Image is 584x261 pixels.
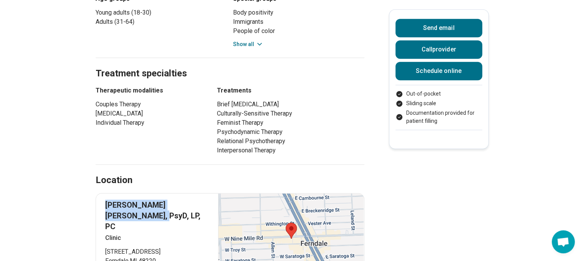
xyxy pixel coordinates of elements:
ul: Payment options [395,90,482,125]
h2: Treatment specialties [96,49,364,80]
button: Callprovider [395,40,482,59]
p: [PERSON_NAME] [PERSON_NAME], PsyD, LP, PC [105,200,209,232]
li: Feminist Therapy [217,118,364,127]
button: Send email [395,19,482,37]
li: People of color [233,26,364,36]
p: Clinic [105,233,209,243]
li: Culturally-Sensitive Therapy [217,109,364,118]
li: Psychodynamic Therapy [217,127,364,137]
span: [STREET_ADDRESS] [105,247,209,256]
li: Sliding scale [395,99,482,107]
h3: Treatments [217,86,364,95]
li: Relational Psychotherapy [217,137,364,146]
h2: Location [96,174,132,187]
li: Body positivity [233,8,364,17]
li: [MEDICAL_DATA] [96,109,203,118]
li: Couples Therapy [96,100,203,109]
button: Show all [233,40,263,48]
div: Open chat [552,230,575,253]
li: Interpersonal Therapy [217,146,364,155]
li: Documentation provided for patient filling [395,109,482,125]
li: Individual Therapy [96,118,203,127]
li: Brief [MEDICAL_DATA] [217,100,364,109]
li: Adults (31-64) [96,17,227,26]
li: Immigrants [233,17,364,26]
li: Young adults (18-30) [96,8,227,17]
a: Schedule online [395,62,482,80]
li: Out-of-pocket [395,90,482,98]
h3: Therapeutic modalities [96,86,203,95]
